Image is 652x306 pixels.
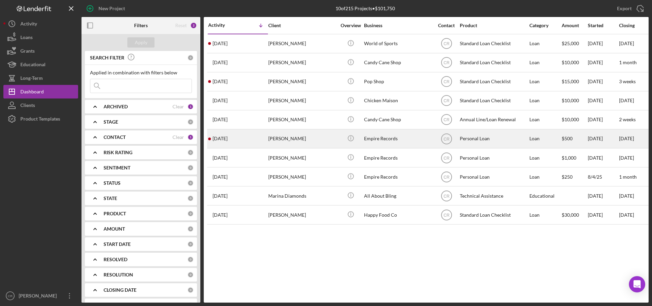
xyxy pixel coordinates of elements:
div: Business [364,23,432,28]
div: Loan [529,149,561,167]
div: Clients [20,98,35,114]
button: Educational [3,58,78,71]
div: Standard Loan Checklist [460,206,528,224]
div: Applied in combination with filters below [90,70,192,75]
div: Grants [20,44,35,59]
div: Loan [529,92,561,110]
div: [PERSON_NAME] [268,168,336,186]
div: Personal Loan [460,130,528,148]
time: 2025-07-01 20:48 [213,136,228,141]
time: [DATE] [619,40,634,46]
div: Loan [529,35,561,53]
time: 2025-08-15 17:01 [213,41,228,46]
div: Client [268,23,336,28]
div: All About Bling [364,187,432,205]
time: [DATE] [619,97,634,103]
text: CR [443,137,450,141]
b: RESOLUTION [104,272,133,277]
div: 0 [187,195,194,201]
div: Loan [529,54,561,72]
a: Grants [3,44,78,58]
b: SENTIMENT [104,165,130,170]
div: [PERSON_NAME] [268,54,336,72]
text: CR [443,175,450,179]
button: CR[PERSON_NAME] [3,289,78,303]
div: Standard Loan Checklist [460,54,528,72]
div: Clear [173,104,184,109]
div: Candy Cane Shop [364,111,432,129]
div: Loan [529,73,561,91]
div: 0 [187,165,194,171]
div: [DATE] [588,187,618,205]
div: 2 [190,22,197,29]
div: [PERSON_NAME] [268,149,336,167]
b: PRODUCT [104,211,126,216]
div: [PERSON_NAME] [268,92,336,110]
div: World of Sports [364,35,432,53]
text: CR [443,98,450,103]
div: Standard Loan Checklist [460,92,528,110]
button: Activity [3,17,78,31]
div: [DATE] [588,73,618,91]
div: Export [617,2,632,15]
div: Technical Assistance [460,187,528,205]
div: 0 [187,149,194,156]
div: 0 [187,226,194,232]
div: Pop Shop [364,73,432,91]
div: Category [529,23,561,28]
div: New Project [98,2,125,15]
div: 10 of 215 Projects • $101,750 [336,6,395,11]
div: 0 [187,55,194,61]
div: 0 [187,287,194,293]
div: $10,000 [562,111,587,129]
div: 0 [187,272,194,278]
div: Educational [20,58,46,73]
time: 1 month [619,174,637,180]
div: Reset [175,23,187,28]
button: Product Templates [3,112,78,126]
text: CR [443,194,450,198]
div: $1,000 [562,149,587,167]
div: 0 [187,119,194,125]
time: 2025-05-22 18:42 [213,155,228,161]
div: Long-Term [20,71,43,87]
div: [PERSON_NAME] [268,206,336,224]
div: 8/4/25 [588,168,618,186]
div: Empire Records [364,149,432,167]
div: Amount [562,23,587,28]
div: Clear [173,134,184,140]
div: Candy Cane Shop [364,54,432,72]
div: $10,000 [562,54,587,72]
b: STATE [104,196,117,201]
div: [PERSON_NAME] [17,289,61,304]
time: [DATE] [619,136,634,141]
button: Export [610,2,649,15]
div: [DATE] [588,130,618,148]
button: Long-Term [3,71,78,85]
time: 2025-07-25 23:25 [213,79,228,84]
button: Clients [3,98,78,112]
div: $10,000 [562,92,587,110]
button: Dashboard [3,85,78,98]
div: $15,000 [562,73,587,91]
div: Overview [338,23,363,28]
div: $30,000 [562,206,587,224]
div: Standard Loan Checklist [460,35,528,53]
div: Product Templates [20,112,60,127]
time: 1 month [619,59,637,65]
b: ARCHIVED [104,104,128,109]
b: CONTACT [104,134,126,140]
div: Open Intercom Messenger [629,276,645,292]
div: [PERSON_NAME] [268,130,336,148]
text: CR [443,41,450,46]
div: Personal Loan [460,168,528,186]
b: Filters [134,23,148,28]
time: 2025-05-08 23:27 [213,193,228,199]
time: [DATE] [619,155,634,161]
div: Chicken Maison [364,92,432,110]
div: [DATE] [588,35,618,53]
